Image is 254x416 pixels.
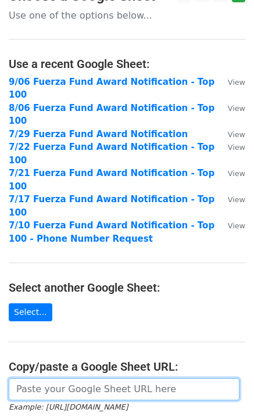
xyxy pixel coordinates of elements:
[9,303,52,321] a: Select...
[216,194,245,205] a: View
[216,220,245,231] a: View
[228,143,245,152] small: View
[9,129,188,139] a: 7/29 Fuerza Fund Award Notification
[216,77,245,87] a: View
[9,360,245,374] h4: Copy/paste a Google Sheet URL:
[9,57,245,71] h4: Use a recent Google Sheet:
[228,195,245,204] small: View
[9,103,214,127] a: 8/06 Fuerza Fund Award Notification - Top 100
[228,169,245,178] small: View
[9,194,214,218] a: 7/17 Fuerza Fund Award Notification - Top 100
[216,142,245,152] a: View
[9,9,245,21] p: Use one of the options below...
[9,168,214,192] a: 7/21 Fuerza Fund Award Notification - Top 100
[228,78,245,87] small: View
[196,360,254,416] iframe: Chat Widget
[9,220,214,244] a: 7/10 Fuerza Fund Award Notification - Top 100 - Phone Number Request
[216,103,245,113] a: View
[228,221,245,230] small: View
[9,281,245,295] h4: Select another Google Sheet:
[228,130,245,139] small: View
[216,129,245,139] a: View
[9,378,239,400] input: Paste your Google Sheet URL here
[9,77,214,101] a: 9/06 Fuerza Fund Award Notification - Top 100
[9,403,128,411] small: Example: [URL][DOMAIN_NAME]
[216,168,245,178] a: View
[9,142,214,166] a: 7/22 Fuerza Fund Award Notification - Top 100
[228,104,245,113] small: View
